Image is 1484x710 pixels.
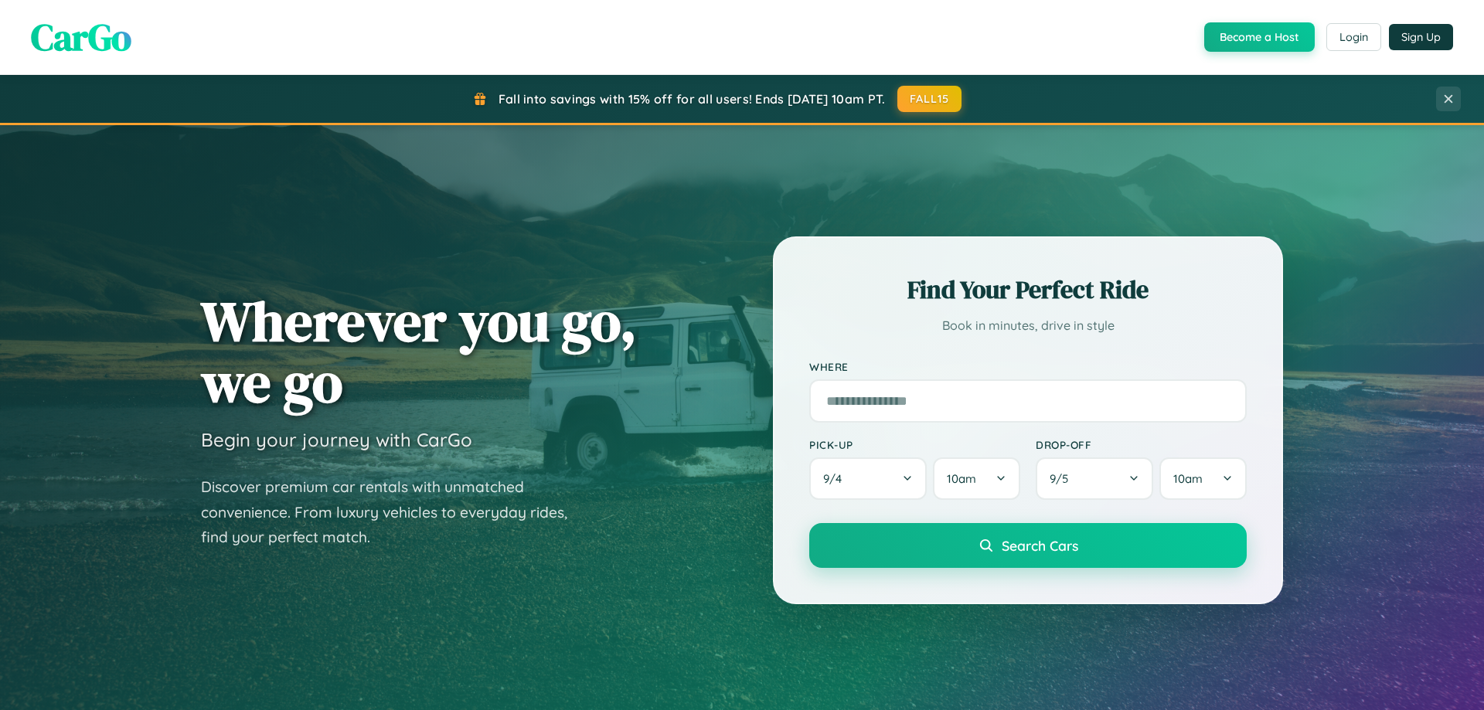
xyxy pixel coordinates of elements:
[809,360,1247,373] label: Where
[1326,23,1381,51] button: Login
[1389,24,1453,50] button: Sign Up
[897,86,962,112] button: FALL15
[809,457,927,500] button: 9/4
[1002,537,1078,554] span: Search Cars
[933,457,1020,500] button: 10am
[947,471,976,486] span: 10am
[201,290,637,413] h1: Wherever you go, we go
[823,471,849,486] span: 9 / 4
[201,428,472,451] h3: Begin your journey with CarGo
[1159,457,1247,500] button: 10am
[809,273,1247,307] h2: Find Your Perfect Ride
[809,314,1247,337] p: Book in minutes, drive in style
[1050,471,1076,486] span: 9 / 5
[499,91,886,107] span: Fall into savings with 15% off for all users! Ends [DATE] 10am PT.
[809,523,1247,568] button: Search Cars
[1204,22,1315,52] button: Become a Host
[809,438,1020,451] label: Pick-up
[1173,471,1203,486] span: 10am
[201,474,587,550] p: Discover premium car rentals with unmatched convenience. From luxury vehicles to everyday rides, ...
[1036,438,1247,451] label: Drop-off
[1036,457,1153,500] button: 9/5
[31,12,131,63] span: CarGo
